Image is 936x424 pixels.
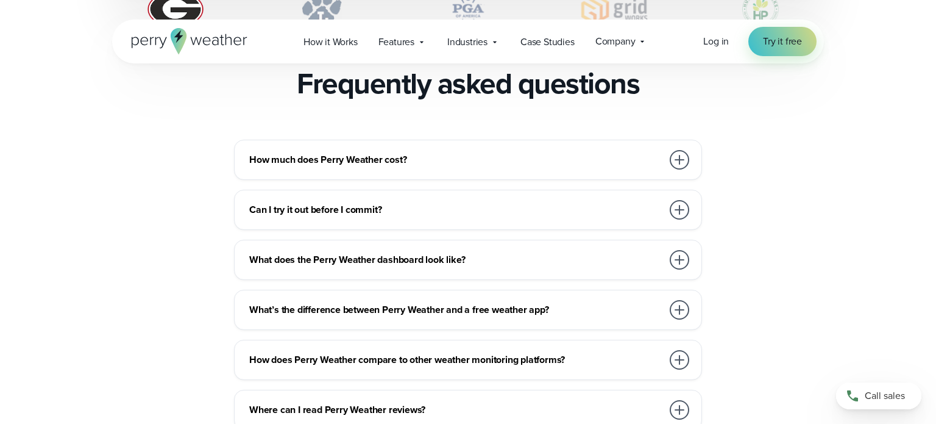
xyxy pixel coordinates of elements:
[249,203,662,217] h3: Can I try it out before I commit?
[748,27,817,56] a: Try it free
[836,383,921,409] a: Call sales
[293,29,368,54] a: How it Works
[249,253,662,267] h3: What does the Perry Weather dashboard look like?
[303,35,358,49] span: How it Works
[249,403,662,417] h3: Where can I read Perry Weather reviews?
[703,34,729,48] span: Log in
[378,35,414,49] span: Features
[865,389,905,403] span: Call sales
[520,35,575,49] span: Case Studies
[510,29,585,54] a: Case Studies
[595,34,636,49] span: Company
[447,35,487,49] span: Industries
[703,34,729,49] a: Log in
[249,153,662,167] h3: How much does Perry Weather cost?
[249,353,662,367] h3: How does Perry Weather compare to other weather monitoring platforms?
[249,303,662,317] h3: What’s the difference between Perry Weather and a free weather app?
[763,34,802,49] span: Try it free
[297,66,639,101] h2: Frequently asked questions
